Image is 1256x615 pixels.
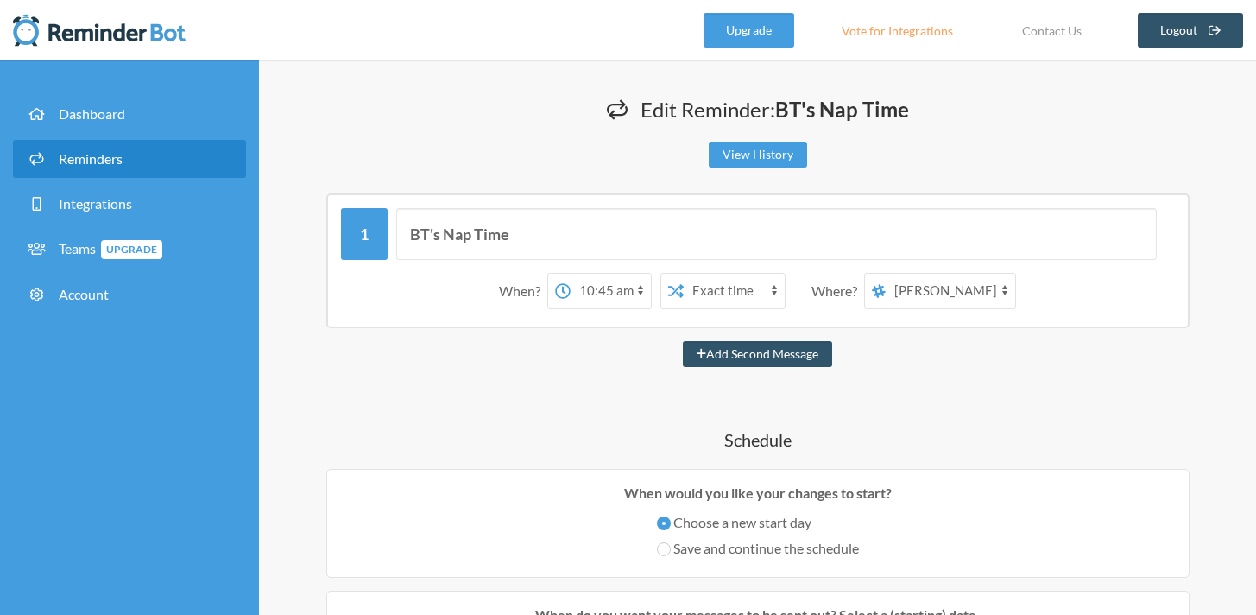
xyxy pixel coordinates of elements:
[709,142,807,168] a: View History
[1138,13,1244,48] a: Logout
[657,517,671,530] input: Choose a new start day
[59,195,132,212] span: Integrations
[13,13,186,48] img: Reminder Bot
[340,483,1176,504] p: When would you like your changes to start?
[820,13,975,48] a: Vote for Integrations
[499,273,547,309] div: When?
[293,428,1221,452] h4: Schedule
[657,512,859,533] label: Choose a new start day
[59,150,123,167] span: Reminders
[683,341,832,367] button: Add Second Message
[775,97,909,122] strong: BT's Nap Time
[657,542,671,556] input: Save and continue the schedule
[13,230,246,269] a: TeamsUpgrade
[396,208,1157,260] input: Message
[13,140,246,178] a: Reminders
[59,286,109,302] span: Account
[1000,13,1103,48] a: Contact Us
[101,240,162,259] span: Upgrade
[641,97,909,122] span: Edit Reminder:
[59,240,162,257] span: Teams
[13,95,246,133] a: Dashboard
[59,105,125,122] span: Dashboard
[13,276,246,314] a: Account
[657,538,859,559] label: Save and continue the schedule
[13,185,246,223] a: Integrations
[704,13,794,48] a: Upgrade
[811,273,864,309] div: Where?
